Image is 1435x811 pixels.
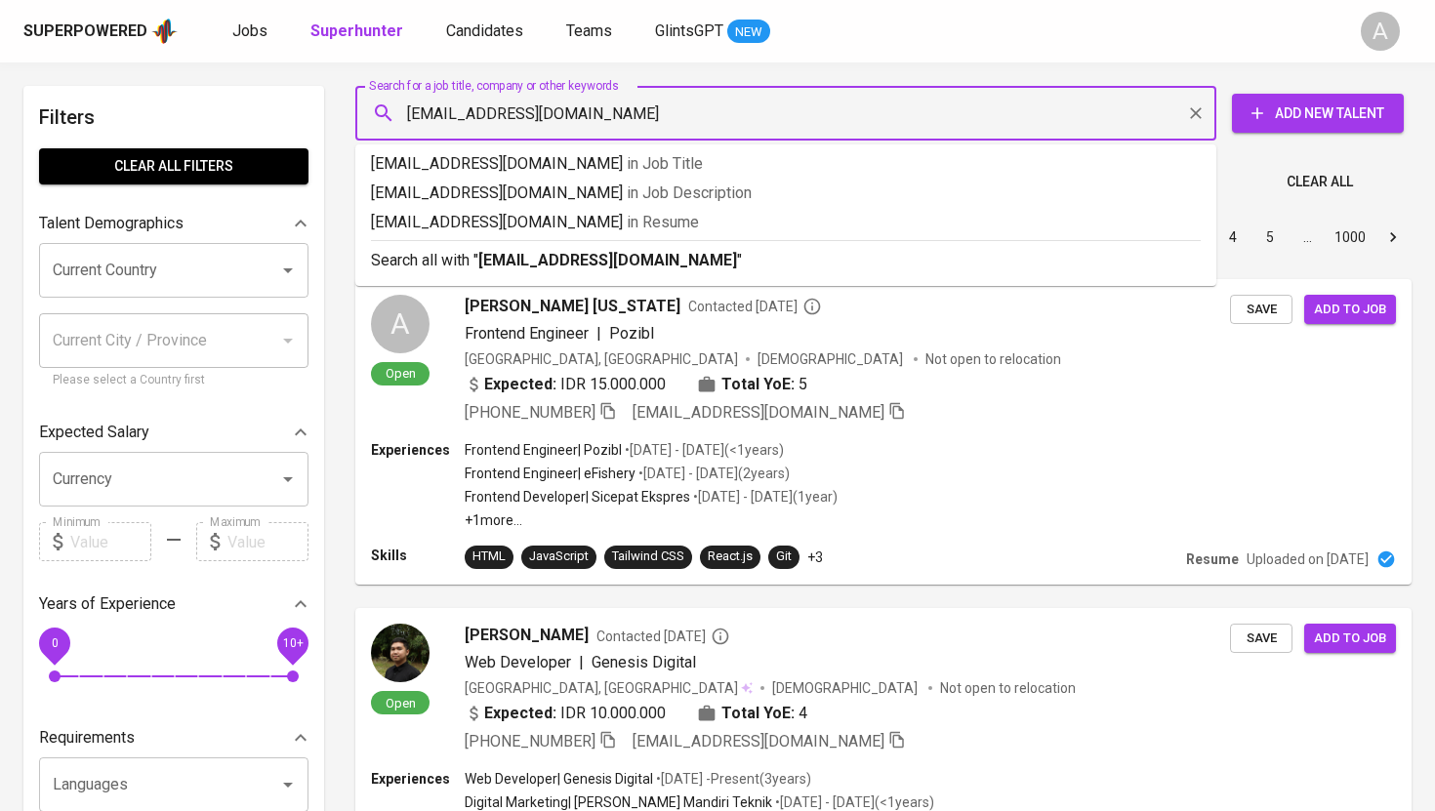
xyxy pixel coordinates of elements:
[802,297,822,316] svg: By Batam recruiter
[596,322,601,345] span: |
[355,279,1412,585] a: AOpen[PERSON_NAME] [US_STATE]Contacted [DATE]Frontend Engineer|Pozibl[GEOGRAPHIC_DATA], [GEOGRAPH...
[371,249,1201,272] p: Search all with " "
[310,20,407,44] a: Superhunter
[627,183,752,202] span: in Job Description
[55,154,293,179] span: Clear All filters
[925,349,1061,369] p: Not open to relocation
[708,547,753,566] div: React.js
[39,718,308,757] div: Requirements
[282,636,303,650] span: 10+
[688,297,822,316] span: Contacted [DATE]
[1291,227,1323,247] div: …
[1066,222,1412,253] nav: pagination navigation
[633,732,884,750] span: [EMAIL_ADDRESS][DOMAIN_NAME]
[232,21,267,40] span: Jobs
[484,373,556,396] b: Expected:
[772,678,921,698] span: [DEMOGRAPHIC_DATA]
[1240,299,1283,321] span: Save
[23,20,147,43] div: Superpowered
[484,702,556,725] b: Expected:
[1247,549,1369,569] p: Uploaded on [DATE]
[776,547,792,566] div: Git
[465,373,666,396] div: IDR 15.000.000
[529,547,589,566] div: JavaScript
[1361,12,1400,51] div: A
[310,21,403,40] b: Superhunter
[23,17,178,46] a: Superpoweredapp logo
[39,421,149,444] p: Expected Salary
[1230,295,1292,325] button: Save
[612,547,684,566] div: Tailwind CSS
[655,21,723,40] span: GlintsGPT
[1304,624,1396,654] button: Add to job
[1232,94,1404,133] button: Add New Talent
[653,769,811,789] p: • [DATE] - Present ( 3 years )
[39,148,308,184] button: Clear All filters
[1254,222,1286,253] button: Go to page 5
[799,702,807,725] span: 4
[51,636,58,650] span: 0
[609,324,654,343] span: Pozibl
[39,101,308,133] h6: Filters
[596,627,730,646] span: Contacted [DATE]
[39,585,308,624] div: Years of Experience
[446,21,523,40] span: Candidates
[1329,222,1372,253] button: Go to page 1000
[622,440,784,460] p: • [DATE] - [DATE] ( <1 years )
[465,403,595,422] span: [PHONE_NUMBER]
[807,547,823,567] p: +3
[1287,170,1353,194] span: Clear All
[70,522,151,561] input: Value
[465,440,622,460] p: Frontend Engineer | Pozibl
[274,466,302,493] button: Open
[472,547,506,566] div: HTML
[655,20,770,44] a: GlintsGPT NEW
[1314,299,1386,321] span: Add to job
[465,678,753,698] div: [GEOGRAPHIC_DATA], [GEOGRAPHIC_DATA]
[151,17,178,46] img: app logo
[39,204,308,243] div: Talent Demographics
[758,349,906,369] span: [DEMOGRAPHIC_DATA]
[465,464,635,483] p: Frontend Engineer | eFishery
[465,487,690,507] p: Frontend Developer | Sicepat Ekspres
[39,212,184,235] p: Talent Demographics
[39,413,308,452] div: Expected Salary
[39,592,176,616] p: Years of Experience
[627,213,699,231] span: in Resume
[371,769,465,789] p: Experiences
[727,22,770,42] span: NEW
[465,769,653,789] p: Web Developer | Genesis Digital
[1182,100,1209,127] button: Clear
[371,211,1201,234] p: [EMAIL_ADDRESS][DOMAIN_NAME]
[627,154,703,173] span: in Job Title
[465,349,738,369] div: [GEOGRAPHIC_DATA], [GEOGRAPHIC_DATA]
[1248,101,1388,126] span: Add New Talent
[690,487,838,507] p: • [DATE] - [DATE] ( 1 year )
[371,295,430,353] div: A
[633,403,884,422] span: [EMAIL_ADDRESS][DOMAIN_NAME]
[635,464,790,483] p: • [DATE] - [DATE] ( 2 years )
[566,20,616,44] a: Teams
[371,182,1201,205] p: [EMAIL_ADDRESS][DOMAIN_NAME]
[1314,628,1386,650] span: Add to job
[711,627,730,646] svg: By Batam recruiter
[371,624,430,682] img: 8703ddab933c7b474e86f4d9eb95540c.jpg
[940,678,1076,698] p: Not open to relocation
[1377,222,1409,253] button: Go to next page
[579,651,584,674] span: |
[378,695,424,711] span: Open
[1217,222,1249,253] button: Go to page 4
[566,21,612,40] span: Teams
[465,295,680,318] span: [PERSON_NAME] [US_STATE]
[53,371,295,390] p: Please select a Country first
[465,324,589,343] span: Frontend Engineer
[378,365,424,382] span: Open
[721,373,795,396] b: Total YoE:
[478,251,737,269] b: [EMAIL_ADDRESS][DOMAIN_NAME]
[1279,164,1361,200] button: Clear All
[371,152,1201,176] p: [EMAIL_ADDRESS][DOMAIN_NAME]
[446,20,527,44] a: Candidates
[465,653,571,671] span: Web Developer
[1230,624,1292,654] button: Save
[39,726,135,750] p: Requirements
